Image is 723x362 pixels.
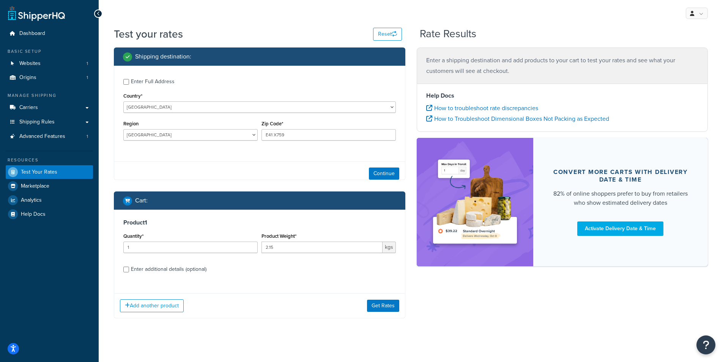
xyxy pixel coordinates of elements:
div: Enter additional details (optional) [131,264,206,275]
h2: Cart : [135,197,148,204]
input: Enter additional details (optional) [123,267,129,272]
span: Websites [19,60,41,67]
span: 1 [87,133,88,140]
h2: Rate Results [420,28,476,40]
p: Enter a shipping destination and add products to your cart to test your rates and see what your c... [426,55,699,76]
h3: Product 1 [123,219,396,226]
label: Zip Code* [261,121,283,126]
div: 82% of online shoppers prefer to buy from retailers who show estimated delivery dates [551,189,690,207]
h4: Help Docs [426,91,699,100]
label: Quantity* [123,233,143,239]
h1: Test your rates [114,27,183,41]
button: Add another product [120,299,184,312]
a: Carriers [6,101,93,115]
div: Manage Shipping [6,92,93,99]
div: Convert more carts with delivery date & time [551,168,690,183]
span: 1 [87,60,88,67]
button: Get Rates [367,300,399,312]
a: Marketplace [6,179,93,193]
a: Test Your Rates [6,165,93,179]
span: Carriers [19,104,38,111]
img: feature-image-ddt-36eae7f7280da8017bfb280eaccd9c446f90b1fe08728e4019434db127062ab4.png [428,149,522,255]
span: Shipping Rules [19,119,55,125]
li: Origins [6,71,93,85]
a: Advanced Features1 [6,130,93,144]
span: Advanced Features [19,133,65,140]
label: Country* [123,93,142,99]
a: Activate Delivery Date & Time [577,221,663,236]
span: 1 [87,74,88,81]
label: Product Weight* [261,233,296,239]
div: Enter Full Address [131,76,175,87]
span: Dashboard [19,30,45,37]
button: Reset [373,28,402,41]
a: Dashboard [6,27,93,41]
span: Analytics [21,197,42,204]
li: Advanced Features [6,130,93,144]
span: kgs [383,242,396,253]
span: Marketplace [21,183,49,190]
button: Continue [369,168,399,180]
div: Resources [6,157,93,163]
h2: Shipping destination : [135,53,191,60]
input: 0.00 [261,242,383,253]
input: 0.0 [123,242,258,253]
span: Test Your Rates [21,169,57,175]
a: How to Troubleshoot Dimensional Boxes Not Packing as Expected [426,114,609,123]
a: Origins1 [6,71,93,85]
span: Help Docs [21,211,46,218]
input: Enter Full Address [123,79,129,85]
a: How to troubleshoot rate discrepancies [426,104,538,112]
button: Open Resource Center [696,335,715,354]
a: Websites1 [6,57,93,71]
a: Help Docs [6,207,93,221]
label: Region [123,121,139,126]
a: Analytics [6,193,93,207]
li: Websites [6,57,93,71]
span: Origins [19,74,36,81]
div: Basic Setup [6,48,93,55]
a: Shipping Rules [6,115,93,129]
